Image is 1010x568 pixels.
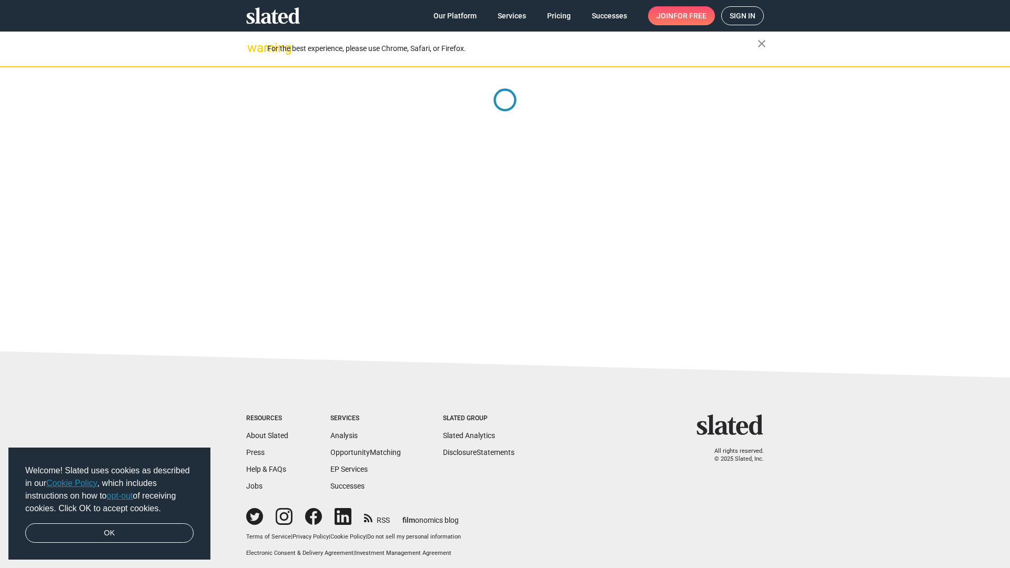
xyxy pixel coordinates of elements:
[592,6,627,25] span: Successes
[656,6,706,25] span: Join
[755,37,768,50] mat-icon: close
[267,42,757,56] div: For the best experience, please use Chrome, Safari, or Firefox.
[673,6,706,25] span: for free
[433,6,477,25] span: Our Platform
[547,6,571,25] span: Pricing
[246,431,288,440] a: About Slated
[246,482,262,490] a: Jobs
[355,550,451,556] a: Investment Management Agreement
[329,533,330,540] span: |
[291,533,292,540] span: |
[402,516,415,524] span: film
[364,509,390,525] a: RSS
[498,6,526,25] span: Services
[648,6,715,25] a: Joinfor free
[247,42,260,54] mat-icon: warning
[246,448,265,457] a: Press
[330,533,366,540] a: Cookie Policy
[246,533,291,540] a: Terms of Service
[703,448,764,463] p: All rights reserved. © 2025 Slated, Inc.
[353,550,355,556] span: |
[246,465,286,473] a: Help & FAQs
[366,533,367,540] span: |
[330,448,401,457] a: OpportunityMatching
[46,479,97,488] a: Cookie Policy
[330,414,401,423] div: Services
[246,414,288,423] div: Resources
[330,482,365,490] a: Successes
[330,465,368,473] a: EP Services
[25,523,194,543] a: dismiss cookie message
[107,491,133,500] a: opt-out
[539,6,579,25] a: Pricing
[330,431,358,440] a: Analysis
[246,550,353,556] a: Electronic Consent & Delivery Agreement
[367,533,461,541] button: Do not sell my personal information
[721,6,764,25] a: Sign in
[443,448,514,457] a: DisclosureStatements
[425,6,485,25] a: Our Platform
[25,464,194,515] span: Welcome! Slated uses cookies as described in our , which includes instructions on how to of recei...
[402,507,459,525] a: filmonomics blog
[443,414,514,423] div: Slated Group
[8,448,210,560] div: cookieconsent
[489,6,534,25] a: Services
[292,533,329,540] a: Privacy Policy
[730,7,755,25] span: Sign in
[443,431,495,440] a: Slated Analytics
[583,6,635,25] a: Successes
